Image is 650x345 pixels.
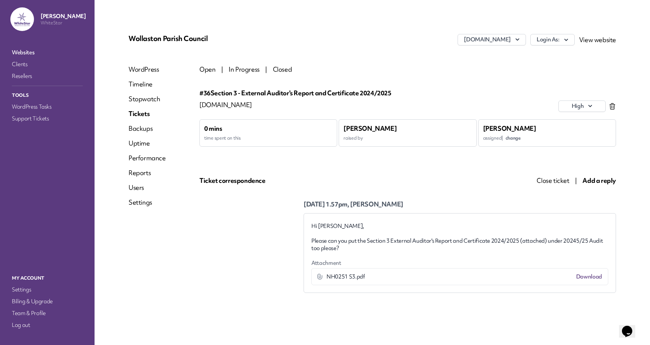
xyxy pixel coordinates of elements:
a: View website [579,35,616,44]
a: Resellers [10,71,84,81]
a: Billing & Upgrade [10,296,84,307]
span: time spent on this [204,135,241,141]
a: Reports [129,168,166,177]
p: [DATE] 1.57pm, [PERSON_NAME] [304,200,616,209]
a: Websites [10,47,84,58]
span: Close ticket [537,176,569,185]
span: Closed [273,65,292,74]
span: | [502,135,503,141]
a: Tickets [129,109,166,118]
button: Login As: [530,34,575,45]
a: Settings [10,284,84,295]
dt: Attachment [311,259,608,267]
span: | [265,65,267,74]
span: | [221,65,223,74]
a: Support Tickets [10,113,84,124]
a: Log out [10,320,84,330]
span: Open [199,65,215,74]
a: Clients [10,59,84,69]
a: Uptime [129,139,166,148]
a: Team & Profile [10,308,84,318]
span: In Progress [229,65,260,74]
span: [PERSON_NAME] [483,124,536,133]
a: WordPress Tasks [10,102,84,112]
a: Users [129,183,166,192]
span: 0 mins [204,124,222,133]
p: Tools [10,90,84,100]
a: Download [576,273,602,280]
span: change [506,135,521,141]
div: Click to change priority [558,100,606,112]
p: [PERSON_NAME] [41,13,86,20]
button: [DOMAIN_NAME] [458,34,526,45]
a: Stopwatch [129,95,166,103]
p: Wollaston Parish Council [129,34,291,43]
div: #36 Section 3 - External Auditor's Report and Certificate 2024/2025 [199,89,616,98]
span: raised by [343,135,363,141]
span: Add a reply [582,176,616,185]
span: assigned [483,135,521,141]
span: | [575,176,577,185]
span: [DOMAIN_NAME] [199,100,252,109]
div: Click to delete ticket [609,103,616,110]
span: Ticket correspondence [199,176,266,185]
button: high [558,100,606,112]
span: NH0251 S3.pdf [326,273,365,280]
p: WhiteStar [41,20,86,26]
a: WordPress [129,65,166,74]
a: Timeline [129,80,166,89]
p: My Account [10,273,84,283]
p: Please can you put the Section 3 External Auditor's Report and Certificate 2024/2025 (attached) u... [311,237,608,252]
a: Performance [129,154,166,163]
a: Settings [129,198,166,207]
iframe: chat widget [619,315,643,338]
a: Backups [129,124,166,133]
span: [PERSON_NAME] [343,124,397,133]
p: Hi [PERSON_NAME], [311,222,608,230]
